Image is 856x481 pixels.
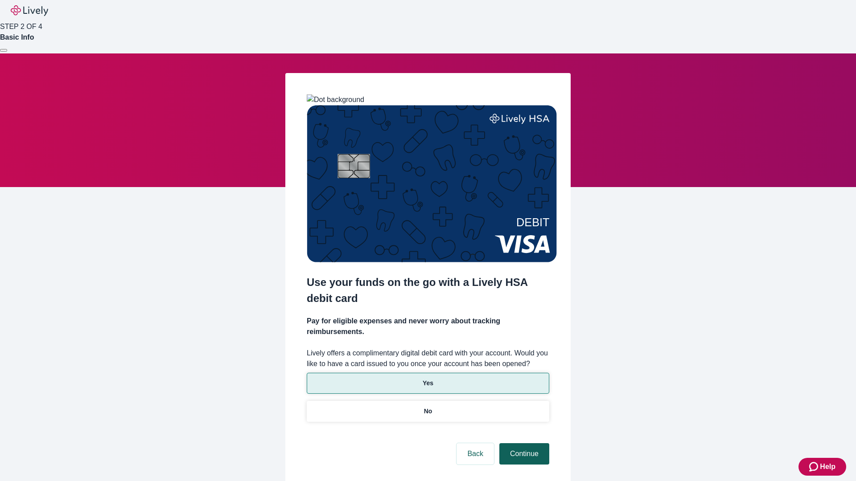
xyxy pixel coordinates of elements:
[424,407,432,416] p: No
[457,443,494,465] button: Back
[307,401,549,422] button: No
[798,458,846,476] button: Zendesk support iconHelp
[820,461,835,472] span: Help
[307,94,364,105] img: Dot background
[809,461,820,472] svg: Zendesk support icon
[11,5,48,16] img: Lively
[307,373,549,394] button: Yes
[307,274,549,306] h2: Use your funds on the go with a Lively HSA debit card
[307,348,549,369] label: Lively offers a complimentary digital debit card with your account. Would you like to have a card...
[307,316,549,337] h4: Pay for eligible expenses and never worry about tracking reimbursements.
[423,379,433,388] p: Yes
[307,105,557,262] img: Debit card
[499,443,549,465] button: Continue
